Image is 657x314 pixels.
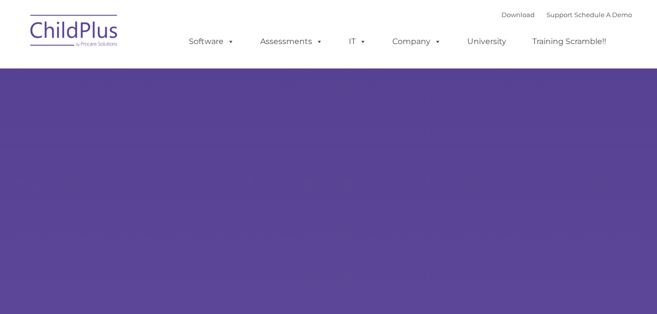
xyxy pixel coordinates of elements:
a: Company [383,32,451,51]
a: Training Scramble!! [522,32,616,51]
a: Assessments [250,32,333,51]
a: University [457,32,516,51]
a: Software [179,32,244,51]
a: Schedule A Demo [574,11,632,19]
font: | [501,11,632,19]
a: Support [546,11,572,19]
img: ChildPlus by Procare Solutions [25,8,123,57]
a: IT [339,32,376,51]
a: Download [501,11,535,19]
